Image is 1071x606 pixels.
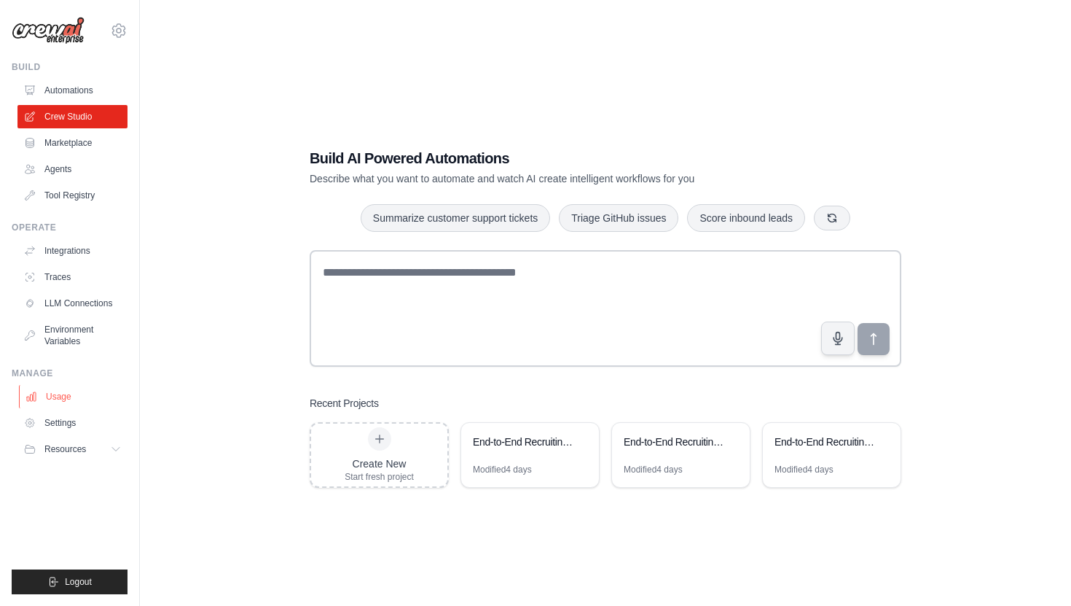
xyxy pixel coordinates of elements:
[17,184,127,207] a: Tool Registry
[12,368,127,379] div: Manage
[473,464,532,475] div: Modified 4 days
[17,158,127,181] a: Agents
[65,576,92,588] span: Logout
[687,204,805,232] button: Score inbound leads
[12,61,127,73] div: Build
[814,206,850,230] button: Get new suggestions
[774,464,833,475] div: Modified 4 days
[17,318,127,353] a: Environment Variables
[310,396,379,411] h3: Recent Projects
[821,322,855,355] button: Click to speak your automation idea
[17,239,127,263] a: Integrations
[310,171,799,186] p: Describe what you want to automate and watch AI create intelligent workflows for you
[17,411,127,435] a: Settings
[345,457,414,471] div: Create New
[310,148,799,168] h1: Build AI Powered Automations
[44,443,86,455] span: Resources
[12,570,127,594] button: Logout
[12,17,85,44] img: Logo
[17,105,127,128] a: Crew Studio
[17,438,127,461] button: Resources
[17,292,127,315] a: LLM Connections
[17,265,127,289] a: Traces
[19,385,129,408] a: Usage
[774,435,874,449] div: End-to-End Recruiting Pipeline
[17,131,127,155] a: Marketplace
[624,435,723,449] div: End-to-End Recruiting Pipeline
[12,222,127,233] div: Operate
[998,536,1071,606] iframe: Chat Widget
[345,471,414,483] div: Start fresh project
[17,79,127,102] a: Automations
[361,204,550,232] button: Summarize customer support tickets
[624,464,683,475] div: Modified 4 days
[559,204,678,232] button: Triage GitHub issues
[473,435,573,449] div: End-to-End Recruiting Pipeline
